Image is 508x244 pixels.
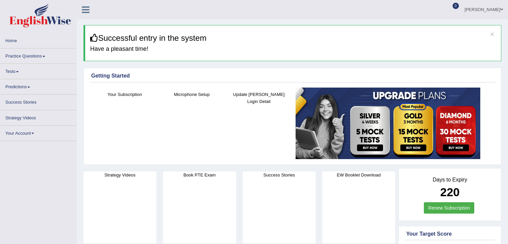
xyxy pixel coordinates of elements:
[0,95,76,108] a: Success Stories
[296,88,480,159] img: small5.jpg
[322,171,395,178] h4: EW Booklet Download
[406,230,494,238] div: Your Target Score
[90,46,496,52] h4: Have a pleasant time!
[440,186,460,199] b: 220
[0,79,76,92] a: Predictions
[0,126,76,139] a: Your Account
[424,202,474,214] a: Renew Subscription
[453,3,459,9] span: 0
[0,64,76,77] a: Tests
[90,34,496,42] h3: Successful entry in the system
[406,177,494,183] h4: Days to Expiry
[229,91,289,105] h4: Update [PERSON_NAME] Login Detail
[0,110,76,123] a: Strategy Videos
[95,91,155,98] h4: Your Subscription
[490,30,494,37] button: ×
[0,48,76,62] a: Practice Questions
[243,171,316,178] h4: Success Stories
[91,72,494,80] div: Getting Started
[0,33,76,46] a: Home
[162,91,222,98] h4: Microphone Setup
[83,171,156,178] h4: Strategy Videos
[163,171,236,178] h4: Book PTE Exam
